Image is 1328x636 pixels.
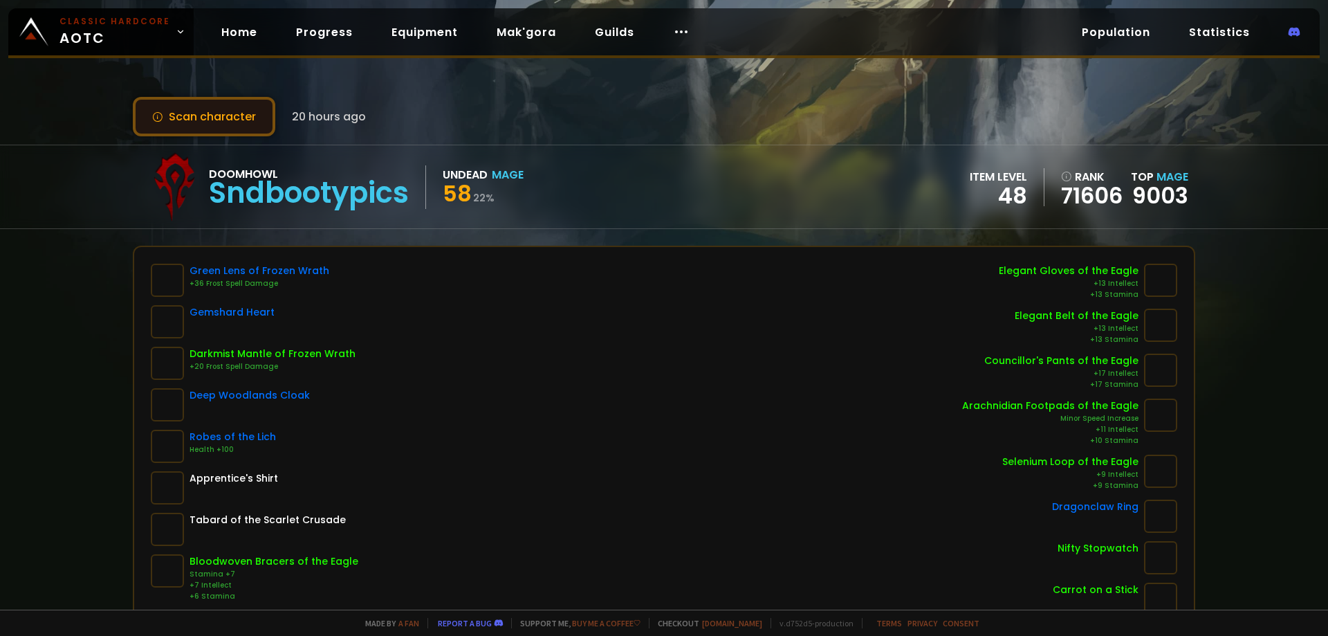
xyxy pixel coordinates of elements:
span: 58 [443,178,472,209]
img: item-2820 [1144,541,1177,574]
img: item-23192 [151,513,184,546]
div: Mage [492,166,524,183]
small: 22 % [473,191,495,205]
img: item-14290 [1144,399,1177,432]
img: item-10710 [1144,500,1177,533]
div: +13 Intellect [1015,323,1138,334]
span: v. d752d5 - production [771,618,854,628]
div: Nifty Stopwatch [1058,541,1138,556]
div: Elegant Gloves of the Eagle [999,264,1138,278]
div: +13 Stamina [999,289,1138,300]
img: item-10216 [1144,309,1177,342]
div: +9 Stamina [1002,480,1138,491]
div: +13 Stamina [1015,334,1138,345]
div: Tabard of the Scarlet Crusade [190,513,346,527]
div: Top [1131,168,1188,185]
a: Report a bug [438,618,492,628]
a: Consent [943,618,979,628]
img: item-17707 [151,305,184,338]
div: Carrot on a Stick [1053,583,1138,597]
div: Doomhowl [209,165,409,183]
div: +13 Intellect [999,278,1138,289]
span: Support me, [511,618,640,628]
a: 9003 [1132,180,1188,211]
a: Terms [876,618,902,628]
a: Equipment [380,18,469,46]
div: item level [970,168,1027,185]
img: item-10762 [151,430,184,463]
div: +10 Stamina [962,435,1138,446]
div: Deep Woodlands Cloak [190,388,310,403]
img: item-10214 [1144,264,1177,297]
a: Privacy [907,618,937,628]
img: item-10504 [151,264,184,297]
a: Population [1071,18,1161,46]
img: item-14260 [151,554,184,588]
div: Health +100 [190,444,276,455]
div: Dragonclaw Ring [1052,500,1138,514]
a: 71606 [1061,185,1123,206]
img: item-11122 [1144,583,1177,616]
img: item-19121 [151,388,184,421]
div: +17 Stamina [984,379,1138,390]
img: item-11990 [1144,455,1177,488]
span: Checkout [649,618,762,628]
a: Classic HardcoreAOTC [8,8,194,55]
div: Darkmist Mantle of Frozen Wrath [190,347,356,361]
div: Green Lens of Frozen Wrath [190,264,329,278]
a: Guilds [584,18,645,46]
div: 48 [970,185,1027,206]
div: Robes of the Lich [190,430,276,444]
div: Undead [443,166,488,183]
span: AOTC [59,15,170,48]
div: +20 Frost Spell Damage [190,361,356,372]
div: +9 Intellect [1002,469,1138,480]
div: +6 Stamina [190,591,358,602]
div: Sndbootypics [209,183,409,203]
img: item-6096 [151,471,184,505]
div: rank [1061,168,1123,185]
div: Elegant Belt of the Eagle [1015,309,1138,323]
div: +11 Intellect [962,424,1138,435]
div: +17 Intellect [984,368,1138,379]
div: Apprentice's Shirt [190,471,278,486]
a: Buy me a coffee [572,618,640,628]
a: Progress [285,18,364,46]
div: Selenium Loop of the Eagle [1002,455,1138,469]
small: Classic Hardcore [59,15,170,28]
span: Made by [357,618,419,628]
a: a fan [398,618,419,628]
img: item-14243 [151,347,184,380]
a: [DOMAIN_NAME] [702,618,762,628]
button: Scan character [133,97,275,136]
div: Minor Speed Increase [962,413,1138,424]
div: +7 Intellect [190,580,358,591]
div: Bloodwoven Bracers of the Eagle [190,554,358,569]
div: Gemshard Heart [190,305,275,320]
div: Stamina +7 [190,569,358,580]
a: Mak'gora [486,18,567,46]
a: Statistics [1178,18,1261,46]
div: Councillor's Pants of the Eagle [984,354,1138,368]
div: +36 Frost Spell Damage [190,278,329,289]
img: item-10101 [1144,354,1177,387]
span: Mage [1156,169,1188,185]
div: Arachnidian Footpads of the Eagle [962,399,1138,413]
a: Home [210,18,268,46]
span: 20 hours ago [292,108,366,125]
